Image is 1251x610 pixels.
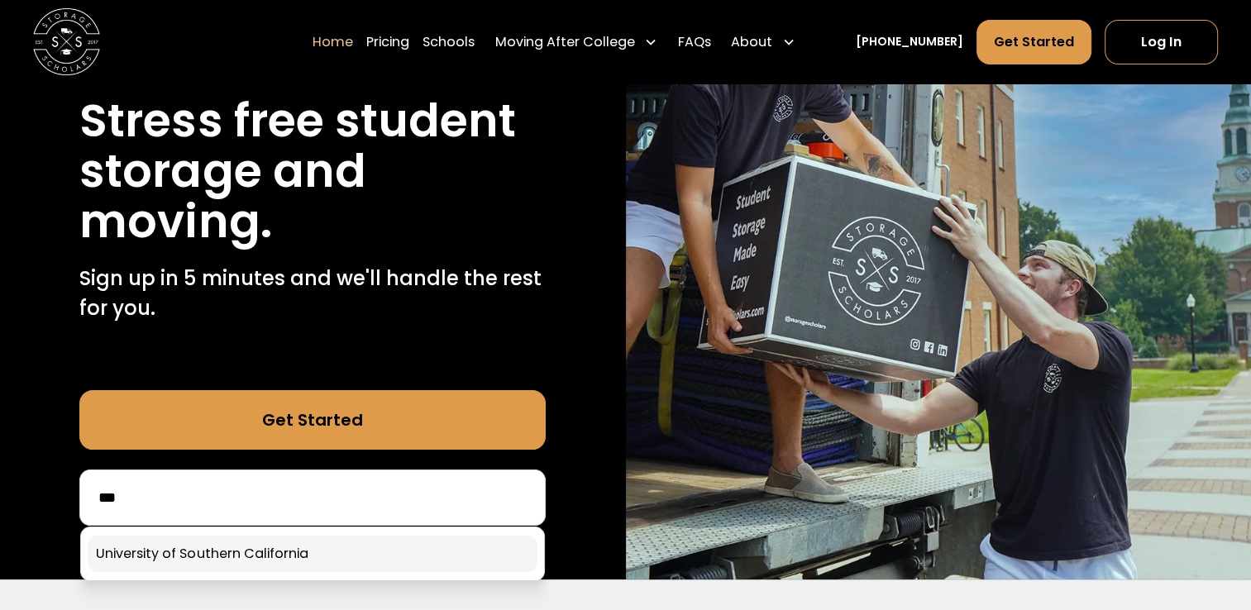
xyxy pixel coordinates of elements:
a: Schools [423,18,475,64]
a: Get Started [976,19,1091,64]
a: Pricing [366,18,409,64]
div: Moving After College [488,18,664,64]
a: Home [313,18,353,64]
a: Get Started [79,390,546,450]
div: Moving After College [494,31,634,51]
a: FAQs [678,18,711,64]
a: [PHONE_NUMBER] [855,33,962,50]
h1: Stress free student storage and moving. [79,96,546,247]
p: Sign up in 5 minutes and we'll handle the rest for you. [79,264,546,323]
div: About [724,18,802,64]
img: Storage Scholars main logo [33,8,100,75]
a: Log In [1105,19,1218,64]
div: About [731,31,772,51]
